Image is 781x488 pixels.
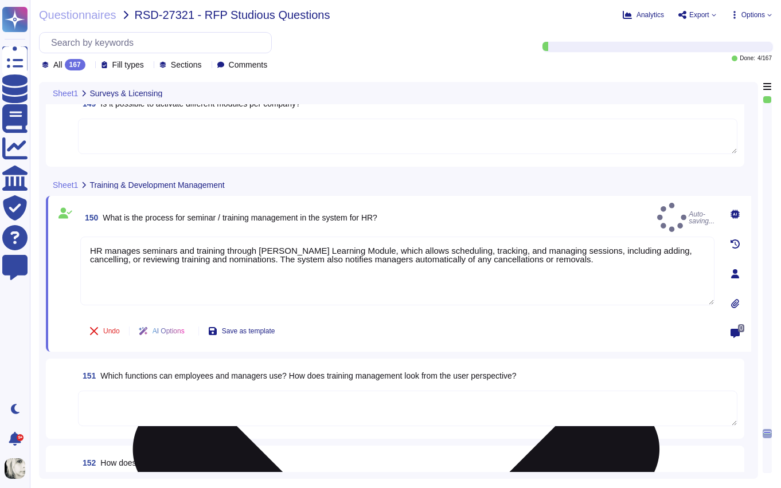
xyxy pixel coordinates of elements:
button: user [2,456,33,481]
span: All [53,61,63,69]
span: Sheet1 [53,89,78,97]
span: Training & Development Management [89,181,224,189]
span: 0 [738,324,744,332]
span: 151 [78,372,96,380]
span: Options [741,11,765,18]
span: Auto-saving... [657,203,714,232]
div: 167 [65,59,85,70]
img: user [5,458,25,479]
span: Sheet1 [53,181,78,189]
span: 4 / 167 [757,56,772,61]
span: Questionnaires [39,9,116,21]
span: 152 [78,459,96,467]
span: 150 [80,214,98,222]
span: Sections [171,61,202,69]
button: Analytics [623,10,664,19]
textarea: HR manages seminars and training through [PERSON_NAME] Learning Module, which allows scheduling, ... [80,237,714,305]
span: Done: [740,56,755,61]
span: Export [689,11,709,18]
span: Fill types [112,61,144,69]
span: Analytics [636,11,664,18]
span: 149 [78,100,96,108]
div: 9+ [17,434,24,441]
span: RSD-27321 - RFP Studious Questions [135,9,330,21]
span: What is the process for seminar / training management in the system for HR? [103,213,377,222]
span: Comments [229,61,268,69]
span: Surveys & Licensing [89,89,162,97]
input: Search by keywords [45,33,271,53]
